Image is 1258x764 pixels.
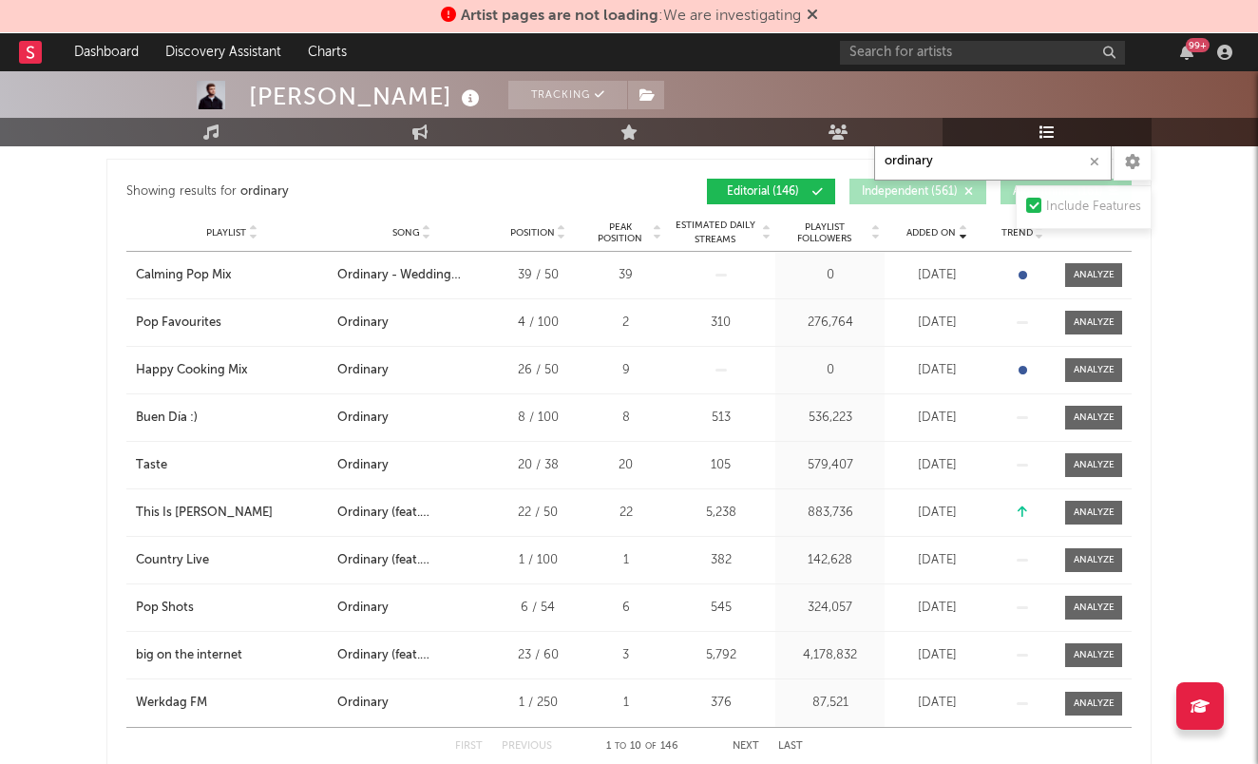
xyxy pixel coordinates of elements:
div: 513 [671,409,771,428]
div: 1 / 100 [495,551,581,570]
div: 105 [671,456,771,475]
div: 23 / 60 [495,646,581,665]
div: Ordinary [337,456,389,475]
div: 39 / 50 [495,266,581,285]
div: Happy Cooking Mix [136,361,248,380]
div: 376 [671,694,771,713]
button: Previous [502,741,552,752]
div: ordinary [240,181,289,203]
button: Algorithmic(161) [1001,179,1132,204]
div: 6 [590,599,661,618]
button: Editorial(146) [707,179,835,204]
a: Werkdag FM [136,694,328,713]
div: 1 [590,551,661,570]
div: 1 / 250 [495,694,581,713]
span: Artist pages are not loading [461,9,658,24]
div: 22 / 50 [495,504,581,523]
div: Showing results for [126,179,629,204]
span: Song [392,227,420,239]
div: 276,764 [780,314,880,333]
div: 324,057 [780,599,880,618]
span: Editorial ( 146 ) [719,186,807,198]
a: Pop Favourites [136,314,328,333]
div: Ordinary - Wedding Version [337,266,486,285]
div: 382 [671,551,771,570]
div: [DATE] [889,266,984,285]
div: 5,238 [671,504,771,523]
button: First [455,741,483,752]
div: 0 [780,266,880,285]
button: Independent(561) [849,179,986,204]
div: 579,407 [780,456,880,475]
div: 4,178,832 [780,646,880,665]
div: Ordinary [337,314,389,333]
div: Pop Favourites [136,314,221,333]
div: 536,223 [780,409,880,428]
div: [PERSON_NAME] [249,81,485,112]
a: big on the internet [136,646,328,665]
div: [DATE] [889,694,984,713]
div: 22 [590,504,661,523]
div: 2 [590,314,661,333]
div: Werkdag FM [136,694,207,713]
div: 39 [590,266,661,285]
span: Trend [1001,227,1033,239]
div: Include Features [1046,196,1141,219]
div: 310 [671,314,771,333]
div: Pop Shots [136,599,194,618]
div: Ordinary [337,361,389,380]
div: [DATE] [889,504,984,523]
div: 20 / 38 [495,456,581,475]
a: This Is [PERSON_NAME] [136,504,328,523]
a: Happy Cooking Mix [136,361,328,380]
span: Estimated Daily Streams [671,219,759,247]
div: 883,736 [780,504,880,523]
div: 9 [590,361,661,380]
div: 5,792 [671,646,771,665]
div: [DATE] [889,599,984,618]
a: Buen Día :) [136,409,328,428]
div: Ordinary (feat. [PERSON_NAME]) - Live from [GEOGRAPHIC_DATA] [337,504,486,523]
input: Search Playlists/Charts [874,143,1112,181]
span: Added On [906,227,956,239]
span: Algorithmic ( 161 ) [1013,186,1103,198]
div: Ordinary [337,409,389,428]
a: Taste [136,456,328,475]
input: Search for artists [840,41,1125,65]
div: Ordinary (feat. [PERSON_NAME]) - Live from [GEOGRAPHIC_DATA] [337,551,486,570]
span: of [645,742,657,751]
span: : We are investigating [461,9,801,24]
div: 1 10 146 [590,735,695,758]
a: Charts [295,33,360,71]
div: 3 [590,646,661,665]
div: 545 [671,599,771,618]
div: [DATE] [889,456,984,475]
div: 6 / 54 [495,599,581,618]
div: [DATE] [889,551,984,570]
a: Dashboard [61,33,152,71]
span: Position [510,227,555,239]
div: Ordinary (feat. [PERSON_NAME]) - Live from [GEOGRAPHIC_DATA] [337,646,486,665]
div: 26 / 50 [495,361,581,380]
button: 99+ [1180,45,1193,60]
div: [DATE] [889,314,984,333]
div: 8 / 100 [495,409,581,428]
div: 4 / 100 [495,314,581,333]
div: Taste [136,456,167,475]
span: to [615,742,626,751]
div: Country Live [136,551,209,570]
div: Ordinary [337,694,389,713]
div: 99 + [1186,38,1210,52]
button: Next [733,741,759,752]
div: 1 [590,694,661,713]
div: [DATE] [889,646,984,665]
span: Peak Position [590,221,650,244]
div: [DATE] [889,361,984,380]
div: 87,521 [780,694,880,713]
div: [DATE] [889,409,984,428]
a: Pop Shots [136,599,328,618]
a: Discovery Assistant [152,33,295,71]
div: Calming Pop Mix [136,266,232,285]
a: Calming Pop Mix [136,266,328,285]
div: Ordinary [337,599,389,618]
